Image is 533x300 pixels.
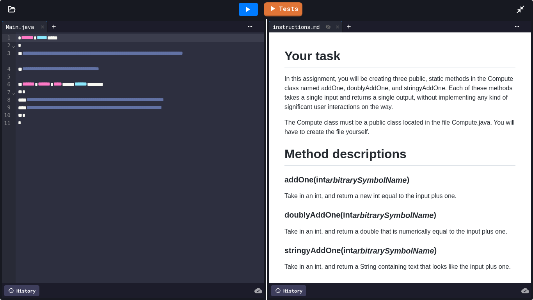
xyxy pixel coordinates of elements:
[284,74,515,112] p: In this assignment, you will be creating three public, static methods in the Compute class named ...
[284,210,515,220] h3: doublyAddOne(int )
[284,146,515,166] h1: Method descriptions
[284,48,515,68] h1: Your task
[284,227,515,236] p: Take in an int, and return a double that is numerically equal to the input plus one.
[284,118,515,137] p: The Compute class must be a public class located in the file Compute.java. You will have to creat...
[352,211,434,220] em: arbitrarySymbolName
[284,191,515,201] p: Take in an int, and return a new int equal to the input plus one.
[284,262,515,271] p: Take in an int, and return a String containing text that looks like the input plus one.
[284,175,515,185] h3: addOne(int )
[326,176,407,184] em: arbitrarySymbolName
[284,246,515,256] h3: stringyAddOne(int )
[353,246,434,255] em: arbitrarySymbolName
